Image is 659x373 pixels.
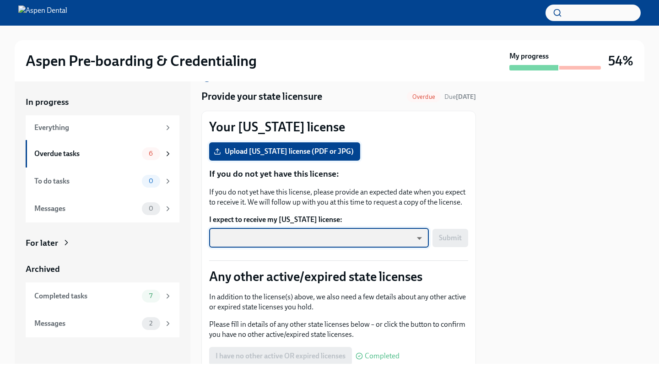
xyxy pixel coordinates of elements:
p: Any other active/expired state licenses [209,268,468,285]
div: Everything [34,123,160,133]
div: Overdue tasks [34,149,138,159]
p: Your [US_STATE] license [209,119,468,135]
a: Completed tasks7 [26,282,179,310]
img: Aspen Dental [18,5,67,20]
span: 0 [143,205,159,212]
h3: 54% [608,53,633,69]
h2: Aspen Pre-boarding & Credentialing [26,52,257,70]
div: Messages [34,204,138,214]
span: Completed [365,352,400,360]
span: 2 [144,320,158,327]
span: Overdue [407,93,441,100]
a: In progress [26,96,179,108]
span: 6 [143,150,158,157]
label: I expect to receive my [US_STATE] license: [209,215,468,225]
strong: My progress [509,51,549,61]
a: Everything [26,115,179,140]
span: Due [444,93,476,101]
div: ​ [209,228,429,248]
a: For later [26,237,179,249]
span: 7 [144,292,158,299]
p: If you do not yet have this license, please provide an expected date when you expect to receive i... [209,187,468,207]
div: Messages [34,319,138,329]
div: To do tasks [34,176,138,186]
span: July 19th, 2025 10:00 [444,92,476,101]
h4: Provide your state licensure [201,90,322,103]
p: In addition to the license(s) above, we also need a few details about any other active or expired... [209,292,468,312]
span: 0 [143,178,159,184]
a: Messages0 [26,195,179,222]
a: To do tasks0 [26,168,179,195]
div: Completed tasks [34,291,138,301]
a: Archived [26,263,179,275]
span: Upload [US_STATE] license (PDF or JPG) [216,147,354,156]
a: Overdue tasks6 [26,140,179,168]
a: Messages2 [26,310,179,337]
strong: [DATE] [456,93,476,101]
p: If you do not yet have this license: [209,168,468,180]
label: Upload [US_STATE] license (PDF or JPG) [209,142,360,161]
p: Please fill in details of any other state licenses below – or click the button to confirm you hav... [209,319,468,340]
div: For later [26,237,58,249]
